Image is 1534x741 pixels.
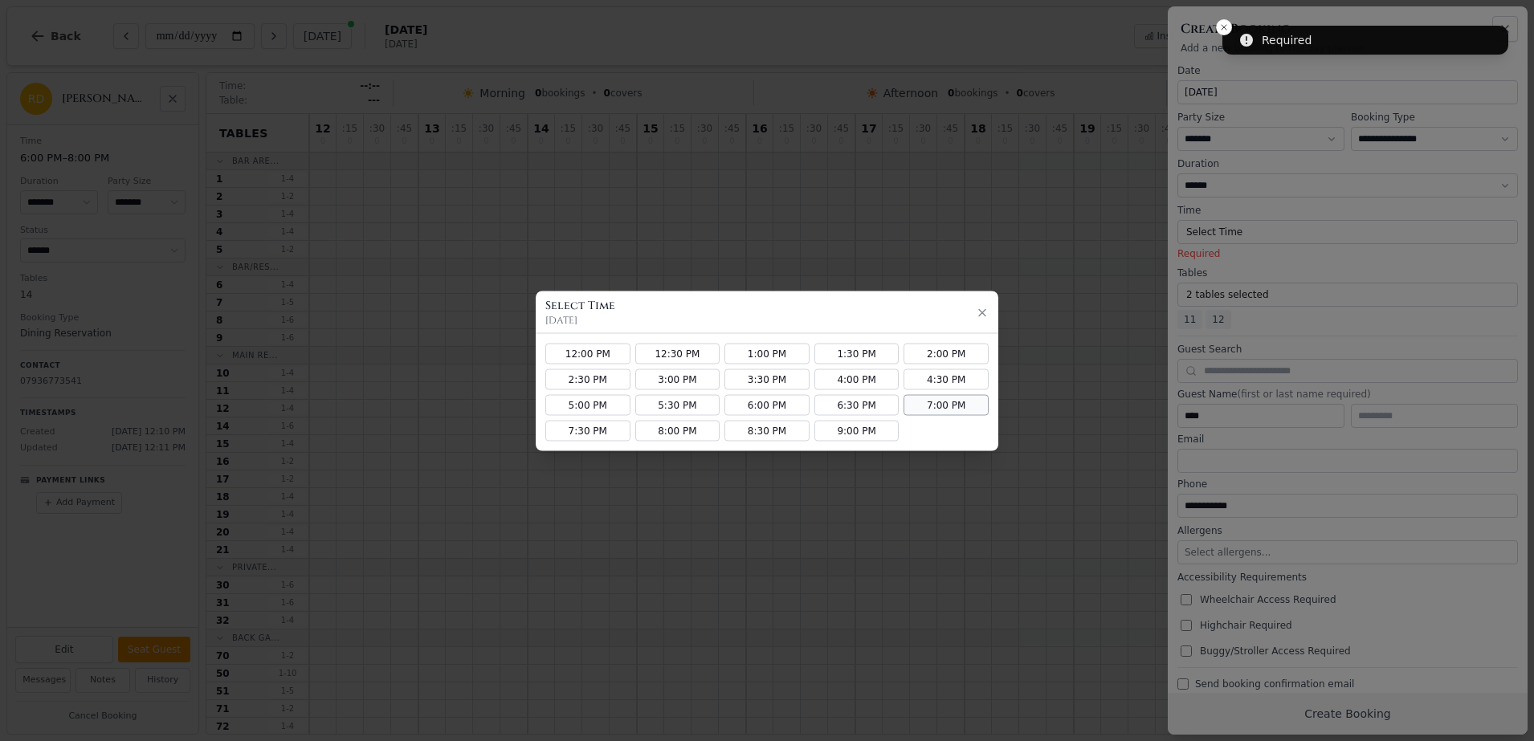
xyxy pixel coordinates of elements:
button: 12:30 PM [635,343,720,364]
button: 2:30 PM [545,368,630,389]
button: 2:00 PM [904,343,989,364]
button: 6:00 PM [724,394,810,415]
button: 6:30 PM [814,394,900,415]
button: 7:00 PM [904,394,989,415]
button: 12:00 PM [545,343,630,364]
button: 5:00 PM [545,394,630,415]
h3: Select Time [545,297,615,313]
button: 8:00 PM [635,420,720,441]
p: [DATE] [545,313,615,326]
button: 4:00 PM [814,368,900,389]
button: 3:00 PM [635,368,720,389]
button: 7:30 PM [545,420,630,441]
button: 1:30 PM [814,343,900,364]
button: 9:00 PM [814,420,900,441]
button: 1:00 PM [724,343,810,364]
button: 4:30 PM [904,368,989,389]
button: 3:30 PM [724,368,810,389]
button: 8:30 PM [724,420,810,441]
button: 5:30 PM [635,394,720,415]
